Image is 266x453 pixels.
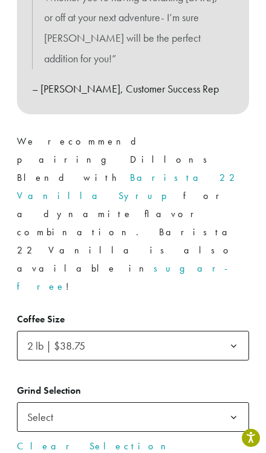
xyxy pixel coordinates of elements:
[17,311,248,328] label: Coffee Size
[17,331,248,360] span: 2 lb | $38.75
[17,402,248,432] span: Select
[22,405,65,429] span: Select
[17,382,248,400] label: Grind Selection
[17,132,248,296] p: We recommend pairing Dillons Blend with for a dynamite flavor combination. Barista 22 Vanilla is ...
[22,334,97,357] span: 2 lb | $38.75
[32,79,233,99] p: – [PERSON_NAME], Customer Success Rep
[27,339,85,353] span: 2 lb | $38.75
